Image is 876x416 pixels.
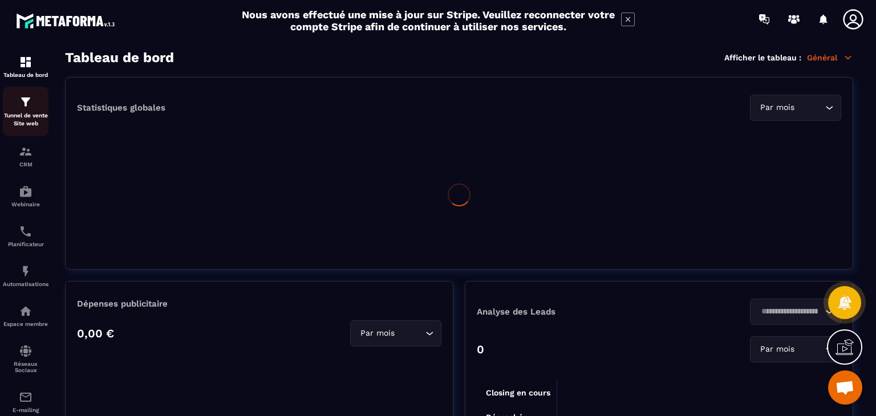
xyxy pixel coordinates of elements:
p: Tunnel de vente Site web [3,112,48,128]
a: social-networksocial-networkRéseaux Sociaux [3,336,48,382]
a: formationformationCRM [3,136,48,176]
img: automations [19,304,33,318]
p: Analyse des Leads [477,307,659,317]
div: Search for option [750,95,841,121]
p: Espace membre [3,321,48,327]
p: Dépenses publicitaire [77,299,441,309]
p: Planificateur [3,241,48,247]
a: formationformationTunnel de vente Site web [3,87,48,136]
h2: Nous avons effectué une mise à jour sur Stripe. Veuillez reconnecter votre compte Stripe afin de ... [241,9,615,32]
p: Afficher le tableau : [724,53,801,62]
p: 0,00 € [77,327,114,340]
input: Search for option [797,101,822,114]
div: Ouvrir le chat [828,370,862,405]
h3: Tableau de bord [65,50,174,66]
div: Search for option [750,336,841,362]
input: Search for option [397,327,423,340]
tspan: Closing en cours [486,388,550,398]
img: scheduler [19,225,33,238]
img: formation [19,145,33,158]
p: Statistiques globales [77,103,165,113]
div: Search for option [750,299,841,325]
p: Général [807,52,853,63]
p: CRM [3,161,48,168]
p: 0 [477,342,484,356]
div: Search for option [350,320,441,346]
a: formationformationTableau de bord [3,47,48,87]
p: Automatisations [3,281,48,287]
a: automationsautomationsEspace membre [3,296,48,336]
span: Par mois [757,343,797,356]
img: logo [16,10,119,31]
a: schedulerschedulerPlanificateur [3,216,48,256]
span: Par mois [358,327,397,340]
img: social-network [19,344,33,358]
p: E-mailing [3,407,48,413]
p: Tableau de bord [3,72,48,78]
img: formation [19,95,33,109]
img: formation [19,55,33,69]
span: Par mois [757,101,797,114]
input: Search for option [757,305,822,318]
img: automations [19,264,33,278]
input: Search for option [797,343,822,356]
img: automations [19,185,33,198]
img: email [19,390,33,404]
p: Réseaux Sociaux [3,361,48,373]
a: automationsautomationsAutomatisations [3,256,48,296]
p: Webinaire [3,201,48,207]
a: automationsautomationsWebinaire [3,176,48,216]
